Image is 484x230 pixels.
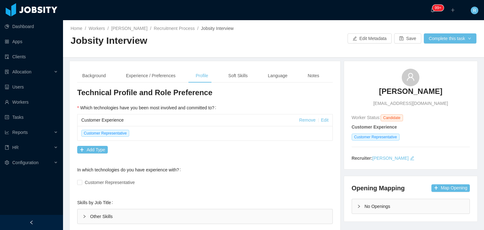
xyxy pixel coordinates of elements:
[5,111,58,124] a: icon: profileTasks
[379,86,442,100] a: [PERSON_NAME]
[372,156,409,161] a: [PERSON_NAME]
[150,26,151,31] span: /
[5,81,58,93] a: icon: robotUsers
[430,8,435,12] i: icon: bell
[379,86,442,96] h3: [PERSON_NAME]
[5,20,58,33] a: icon: pie-chartDashboard
[201,26,233,31] span: Jobsity Interview
[406,72,415,81] i: icon: user
[321,118,329,123] a: Edit
[81,114,299,126] div: Customer Experience
[381,114,403,121] span: Candidate
[83,215,86,218] i: icon: right
[77,69,111,83] div: Background
[451,8,455,12] i: icon: plus
[352,115,381,120] span: Worker Status:
[77,146,108,153] button: icon: plusAdd Type
[77,88,333,98] h3: Technical Profile and Role Preference
[5,130,9,135] i: icon: line-chart
[410,156,414,160] i: icon: edit
[154,26,195,31] a: Recruitment Process
[107,26,109,31] span: /
[191,69,213,83] div: Profile
[85,26,86,31] span: /
[302,69,324,83] div: Notes
[5,96,58,108] a: icon: userWorkers
[352,156,372,161] strong: Recruiter:
[78,209,332,224] div: Other Skills
[424,33,476,43] button: Complete this taskicon: down
[197,26,199,31] span: /
[81,130,129,137] span: Customer Representative
[71,34,274,47] h2: Jobsity Interview
[77,105,219,110] label: Which technologies have you been most involved and committed to?
[373,100,448,107] span: [EMAIL_ADDRESS][DOMAIN_NAME]
[77,200,115,205] label: Skills by Job Title
[473,7,476,14] span: R
[12,145,19,150] span: HR
[12,160,38,165] span: Configuration
[432,5,444,11] sup: 240
[111,26,147,31] a: [PERSON_NAME]
[352,134,400,141] span: Customer Representative
[5,50,58,63] a: icon: auditClients
[89,26,105,31] a: Workers
[394,33,421,43] button: icon: saveSave
[5,145,9,150] i: icon: book
[12,69,32,74] span: Allocation
[357,204,361,208] i: icon: right
[223,69,253,83] div: Soft Skills
[71,26,82,31] a: Home
[77,167,183,172] label: In which technologies do you have experience with?
[352,124,397,129] strong: Customer Experience
[299,118,315,123] a: Remove
[5,160,9,165] i: icon: setting
[431,184,470,192] button: icon: plusMap Opening
[5,70,9,74] i: icon: solution
[348,33,392,43] button: icon: editEdit Metadata
[12,130,28,135] span: Reports
[352,184,405,193] h4: Opening Mapping
[263,69,292,83] div: Language
[352,199,470,214] div: icon: rightNo Openings
[121,69,181,83] div: Experience / Preferences
[5,35,58,48] a: icon: appstoreApps
[82,180,137,185] span: Customer Representative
